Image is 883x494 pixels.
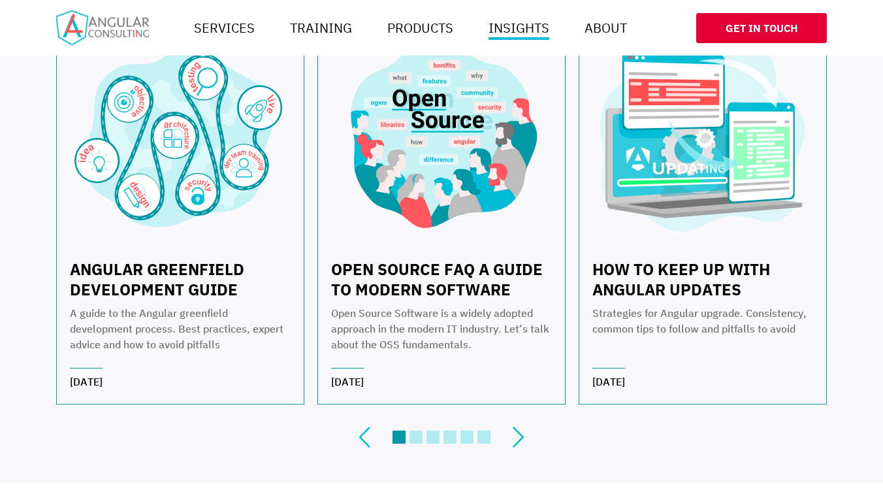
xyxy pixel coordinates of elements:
[382,15,458,41] a: Products
[483,15,554,41] a: Insights
[56,10,149,45] img: Home
[189,15,260,41] a: Services
[70,259,244,300] a: Angular Greenfield Development Guide
[56,10,827,470] sl-carousel: Blog carousel
[592,259,770,300] a: How to keep up with Angular updates
[331,259,543,300] a: Open Source FAQ A Guide to Modern Software
[579,15,632,41] a: About
[285,15,357,41] a: Training
[696,13,827,43] a: Get In Touch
